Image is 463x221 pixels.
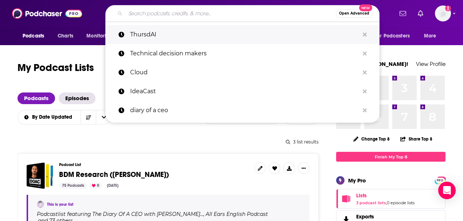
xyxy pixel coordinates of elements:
[105,82,380,101] a: IdeaCast
[435,5,451,21] img: User Profile
[47,202,73,207] a: This is your list
[27,162,53,189] a: BDM Research (Vincent)
[59,171,169,179] a: BDM Research ([PERSON_NAME])
[397,7,409,20] a: Show notifications dropdown
[336,9,373,18] button: Open AdvancedNew
[348,177,366,184] div: My Pro
[435,5,451,21] button: Show profile menu
[387,200,415,205] a: 0 episode lists
[105,25,380,44] a: ThursdAI
[205,211,268,217] a: All Ears English Podcast
[105,5,380,22] div: Search podcasts, credits, & more...
[59,162,248,167] h3: Podcast List
[23,31,44,41] span: Podcasts
[356,192,367,199] span: Lists
[17,139,319,145] div: 3 list results
[89,182,102,189] div: 0
[58,31,73,41] span: Charts
[96,110,111,124] button: open menu
[86,31,112,41] span: Monitoring
[130,101,359,120] p: diary of a ceo
[17,92,55,104] a: Podcasts
[17,115,81,120] button: open menu
[445,5,451,11] svg: Add a profile image
[32,115,75,120] span: By Date Updated
[349,134,394,143] button: Change Top 8
[336,152,446,162] a: Finish My Top 8
[356,200,386,205] a: 3 podcast lists
[438,182,456,199] div: Open Intercom Messenger
[416,60,446,67] a: View Profile
[336,189,446,209] span: Lists
[17,29,54,43] button: open menu
[105,44,380,63] a: Technical decision makers
[356,213,374,220] span: Exports
[356,192,415,199] a: Lists
[104,182,121,189] div: [DATE]
[400,132,433,146] button: Share Top 8
[59,182,87,189] div: 75 Podcasts
[59,170,169,179] span: BDM Research ([PERSON_NAME])
[53,29,78,43] a: Charts
[436,178,444,183] span: PRO
[424,31,436,41] span: More
[130,82,359,101] p: IdeaCast
[91,211,203,217] a: The Diary Of A CEO with [PERSON_NAME]…
[59,92,96,104] a: Episodes
[92,211,203,217] h4: The Diary Of A CEO with [PERSON_NAME]…
[81,110,96,124] button: Sort Direction
[130,63,359,82] p: Cloud
[375,31,410,41] span: For Podcasters
[359,4,372,11] span: New
[130,25,359,44] p: ThursdAI
[81,29,122,43] button: open menu
[419,29,446,43] button: open menu
[130,44,359,63] p: Technical decision makers
[436,177,444,183] a: PRO
[105,63,380,82] a: Cloud
[370,29,420,43] button: open menu
[17,61,94,75] h1: My Podcast Lists
[125,8,336,19] input: Search podcasts, credits, & more...
[105,101,380,120] a: diary of a ceo
[339,12,369,15] span: Open Advanced
[339,194,353,204] a: Lists
[203,211,205,217] span: ,
[206,211,268,217] h4: All Ears English Podcast
[298,162,310,174] button: Show More Button
[12,7,82,20] img: Podchaser - Follow, Share and Rate Podcasts
[435,5,451,21] span: Logged in as vjacobi
[386,200,387,205] span: ,
[17,110,111,125] h2: Choose List sort
[415,7,426,20] a: Show notifications dropdown
[37,201,44,208] img: Vincent Jacobi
